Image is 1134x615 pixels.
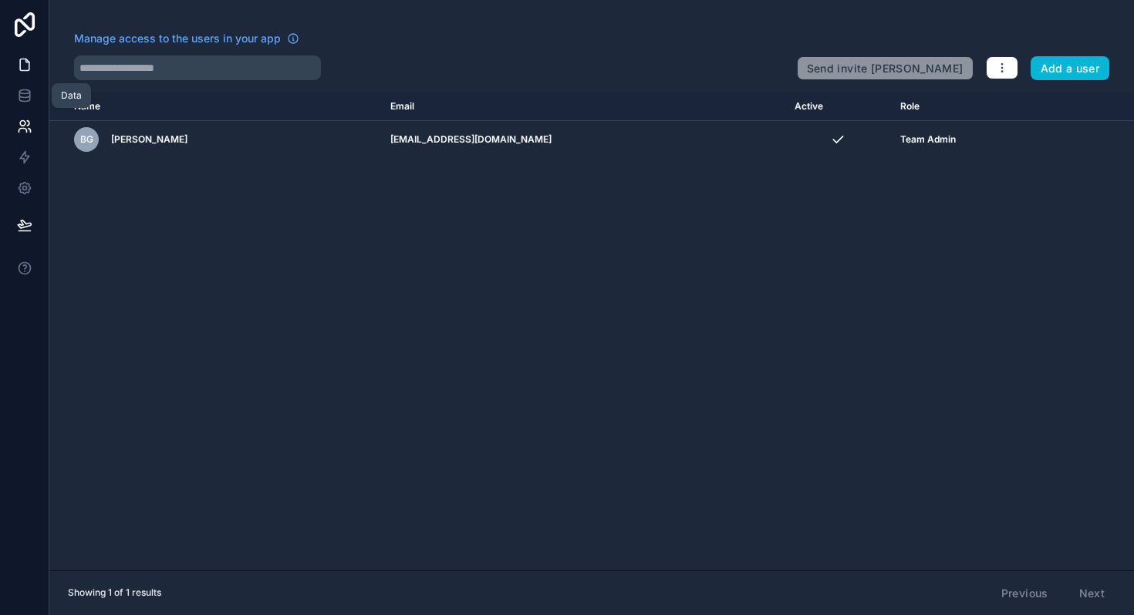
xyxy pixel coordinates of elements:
span: [PERSON_NAME] [111,133,187,146]
span: BG [80,133,93,146]
th: Name [49,92,381,121]
span: Team Admin [900,133,956,146]
div: scrollable content [49,92,1134,570]
div: Data [61,89,82,102]
th: Active [785,92,891,121]
th: Role [891,92,1058,121]
span: Manage access to the users in your app [74,31,281,46]
span: Showing 1 of 1 results [68,586,161,599]
button: Add a user [1031,56,1110,81]
th: Email [381,92,785,121]
a: Manage access to the users in your app [74,31,299,46]
td: [EMAIL_ADDRESS][DOMAIN_NAME] [381,121,785,159]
